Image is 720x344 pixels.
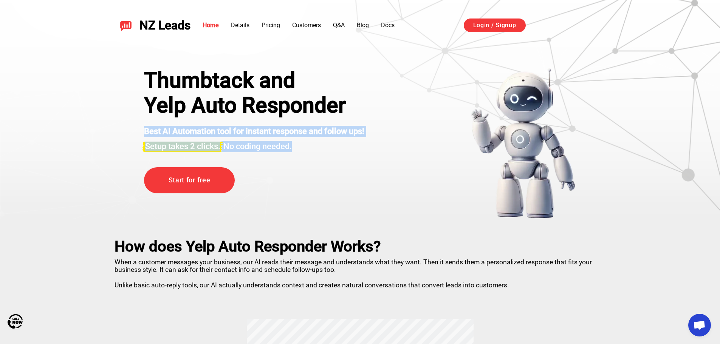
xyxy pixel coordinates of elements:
a: Home [203,22,219,29]
div: Open chat [688,314,711,336]
span: Setup takes 2 clicks. [145,142,220,151]
p: When a customer messages your business, our AI reads their message and understands what they want... [115,255,606,289]
div: Thumbtack and [144,68,364,93]
a: Pricing [262,22,280,29]
iframe: Sign in with Google Button [533,17,610,34]
strong: Best AI Automation tool for instant response and follow ups! [144,126,364,136]
a: Blog [357,22,369,29]
h1: Yelp Auto Responder [144,93,364,118]
img: yelp bot [471,68,576,219]
span: NZ Leads [139,19,190,32]
a: Docs [381,22,395,29]
a: Q&A [333,22,345,29]
img: NZ Leads logo [120,19,132,31]
a: Login / Signup [464,19,526,32]
a: Details [231,22,249,29]
img: Call Now [8,314,23,329]
a: Start for free [144,167,235,193]
h3: No coding needed. [144,137,364,152]
h2: How does Yelp Auto Responder Works? [115,238,606,255]
a: Customers [292,22,321,29]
